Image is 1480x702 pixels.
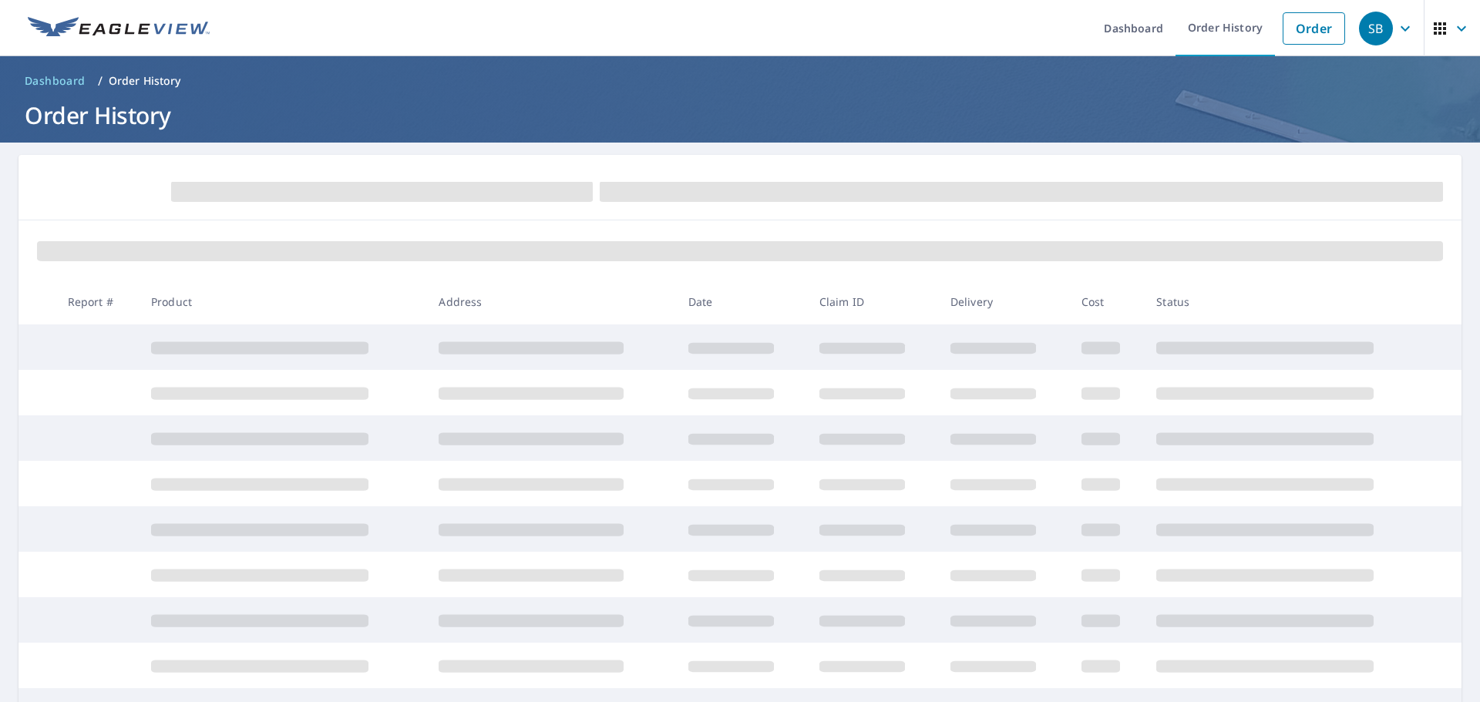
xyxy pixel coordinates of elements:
[28,17,210,40] img: EV Logo
[18,69,1461,93] nav: breadcrumb
[1144,279,1432,324] th: Status
[109,73,181,89] p: Order History
[1283,12,1345,45] a: Order
[1069,279,1145,324] th: Cost
[139,279,426,324] th: Product
[807,279,938,324] th: Claim ID
[1359,12,1393,45] div: SB
[18,99,1461,131] h1: Order History
[938,279,1069,324] th: Delivery
[18,69,92,93] a: Dashboard
[55,279,139,324] th: Report #
[426,279,675,324] th: Address
[25,73,86,89] span: Dashboard
[98,72,103,90] li: /
[676,279,807,324] th: Date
